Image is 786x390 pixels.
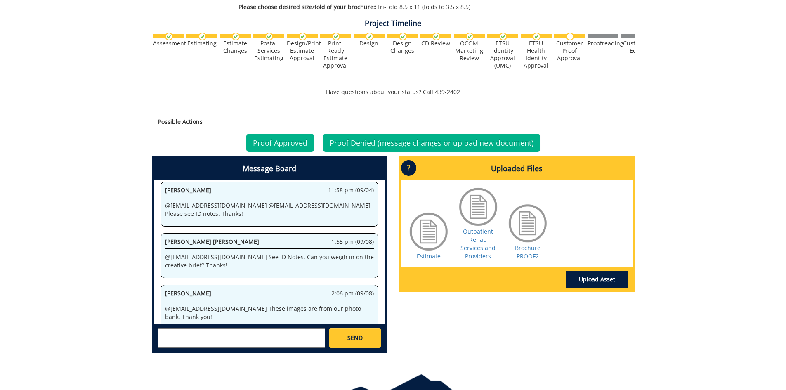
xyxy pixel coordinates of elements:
a: Proof Denied (message changes or upload new document) [323,134,540,152]
img: checkmark [432,33,440,40]
img: checkmark [299,33,307,40]
strong: Possible Actions [158,118,203,125]
img: checkmark [198,33,206,40]
div: Design/Print Estimate Approval [287,40,318,62]
textarea: messageToSend [158,328,325,348]
div: Customer Edits [621,40,652,54]
p: Tri-Fold 8.5 x 11 (folds to 3.5 x 8.5) [238,3,562,11]
img: checkmark [399,33,407,40]
div: ETSU Identity Approval (UMC) [487,40,518,69]
h4: Project Timeline [152,19,635,28]
img: no [566,33,574,40]
div: Customer Proof Approval [554,40,585,62]
span: 1:55 pm (09/08) [331,238,374,246]
div: Estimate Changes [220,40,251,54]
img: checkmark [366,33,373,40]
div: ETSU Health Identity Approval [521,40,552,69]
div: Design [354,40,385,47]
h4: Uploaded Files [401,158,633,180]
img: checkmark [499,33,507,40]
h4: Message Board [154,158,385,180]
img: checkmark [332,33,340,40]
img: checkmark [533,33,541,40]
span: [PERSON_NAME] [PERSON_NAME] [165,238,259,246]
div: Postal Services Estimating [253,40,284,62]
a: Outpatient Rehab Services and Providers [460,227,496,260]
div: QCOM Marketing Review [454,40,485,62]
span: Please choose desired size/fold of your brochure:: [238,3,377,11]
p: @[EMAIL_ADDRESS][DOMAIN_NAME] See ID Notes. Can you weigh in on the creative brief? Thanks! [165,253,374,269]
img: checkmark [265,33,273,40]
span: 2:06 pm (09/08) [331,289,374,298]
a: Upload Asset [566,271,628,288]
p: ? [401,160,416,176]
span: [PERSON_NAME] [165,289,211,297]
div: Design Changes [387,40,418,54]
img: checkmark [466,33,474,40]
a: Estimate [417,252,441,260]
span: 11:58 pm (09/04) [328,186,374,194]
img: checkmark [165,33,173,40]
a: Proof Approved [246,134,314,152]
p: Have questions about your status? Call 439-2402 [152,88,635,96]
div: Estimating [186,40,217,47]
a: SEND [329,328,380,348]
img: checkmark [232,33,240,40]
span: [PERSON_NAME] [165,186,211,194]
a: Brochure PROOF2 [515,244,541,260]
div: Print-Ready Estimate Approval [320,40,351,69]
div: Proofreading [588,40,618,47]
p: @[EMAIL_ADDRESS][DOMAIN_NAME] @[EMAIL_ADDRESS][DOMAIN_NAME] Please see ID notes. Thanks! [165,201,374,218]
div: CD Review [420,40,451,47]
span: SEND [347,334,363,342]
p: @[EMAIL_ADDRESS][DOMAIN_NAME] These images are from our photo bank. Thank you! [165,305,374,321]
div: Assessment [153,40,184,47]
